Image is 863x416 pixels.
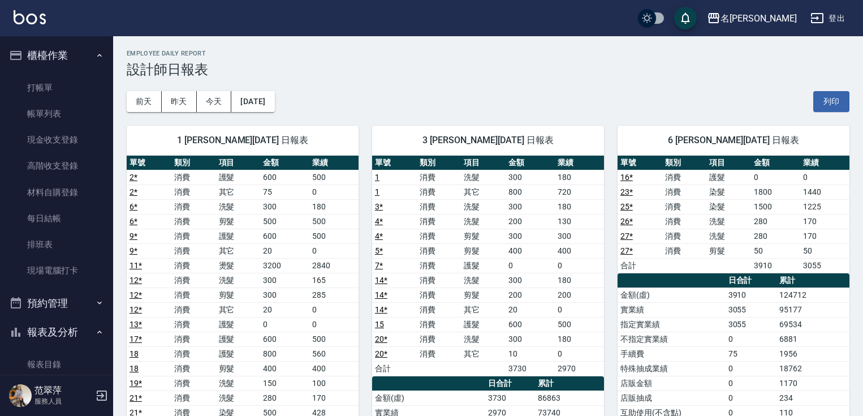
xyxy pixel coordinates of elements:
[5,75,109,101] a: 打帳單
[309,170,359,185] td: 500
[706,243,751,258] td: 剪髮
[375,320,384,329] a: 15
[260,302,309,317] td: 20
[751,170,800,185] td: 0
[506,302,555,317] td: 20
[5,318,109,347] button: 報表及分析
[726,302,776,317] td: 3055
[461,243,506,258] td: 剪髮
[5,153,109,179] a: 高階收支登錄
[260,258,309,273] td: 3200
[171,332,216,346] td: 消費
[417,156,461,170] th: 類別
[375,173,379,182] a: 1
[618,156,662,170] th: 單號
[309,273,359,288] td: 165
[555,170,604,185] td: 180
[506,346,555,361] td: 10
[5,258,109,284] a: 現場電腦打卡
[506,258,555,273] td: 0
[461,288,506,302] td: 剪髮
[662,185,707,199] td: 消費
[618,332,726,346] td: 不指定實業績
[726,317,776,332] td: 3055
[216,185,261,199] td: 其它
[776,332,849,346] td: 6881
[555,185,604,199] td: 720
[662,170,707,185] td: 消費
[260,361,309,376] td: 400
[309,214,359,229] td: 500
[726,332,776,346] td: 0
[171,288,216,302] td: 消費
[555,156,604,170] th: 業績
[171,317,216,332] td: 消費
[776,317,849,332] td: 69534
[800,170,849,185] td: 0
[555,361,604,376] td: 2970
[171,258,216,273] td: 消費
[309,302,359,317] td: 0
[726,361,776,376] td: 0
[751,229,800,243] td: 280
[555,302,604,317] td: 0
[417,170,461,185] td: 消費
[776,391,849,405] td: 234
[555,346,604,361] td: 0
[461,273,506,288] td: 洗髮
[726,273,776,288] th: 日合計
[506,156,555,170] th: 金額
[662,229,707,243] td: 消費
[555,332,604,346] td: 180
[776,288,849,302] td: 124712
[171,346,216,361] td: 消費
[216,391,261,405] td: 洗髮
[309,332,359,346] td: 500
[776,273,849,288] th: 累計
[618,391,726,405] td: 店販抽成
[130,364,139,373] a: 18
[171,361,216,376] td: 消費
[800,199,849,214] td: 1225
[171,229,216,243] td: 消費
[806,8,849,29] button: 登出
[417,185,461,199] td: 消費
[216,243,261,258] td: 其它
[386,135,590,146] span: 3 [PERSON_NAME][DATE] 日報表
[720,11,797,25] div: 名[PERSON_NAME]
[506,361,555,376] td: 3730
[14,10,46,24] img: Logo
[506,185,555,199] td: 800
[216,361,261,376] td: 剪髮
[260,170,309,185] td: 600
[674,7,697,29] button: save
[216,258,261,273] td: 燙髮
[309,156,359,170] th: 業績
[461,229,506,243] td: 剪髮
[260,346,309,361] td: 800
[260,156,309,170] th: 金額
[5,351,109,378] a: 報表目錄
[375,187,379,196] a: 1
[706,214,751,229] td: 洗髮
[216,229,261,243] td: 護髮
[5,179,109,205] a: 材料自購登錄
[461,170,506,185] td: 洗髮
[417,199,461,214] td: 消費
[417,302,461,317] td: 消費
[813,91,849,112] button: 列印
[555,243,604,258] td: 400
[726,376,776,391] td: 0
[216,156,261,170] th: 項目
[417,288,461,302] td: 消費
[461,317,506,332] td: 護髮
[461,346,506,361] td: 其它
[417,229,461,243] td: 消費
[5,231,109,258] a: 排班表
[555,288,604,302] td: 200
[127,50,849,57] h2: Employee Daily Report
[506,243,555,258] td: 400
[127,91,162,112] button: 前天
[260,185,309,199] td: 75
[309,185,359,199] td: 0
